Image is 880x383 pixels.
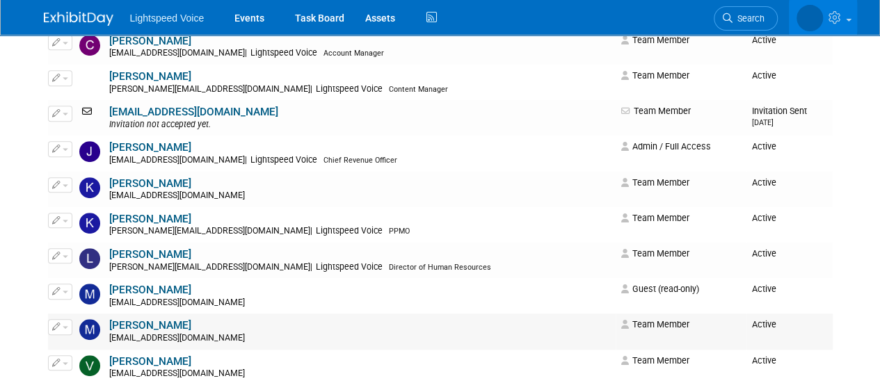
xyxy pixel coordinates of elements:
span: Admin / Full Access [621,141,711,152]
span: Lightspeed Voice [312,262,387,272]
img: Joel Poythress [79,141,100,162]
img: Alexis Snowbarger [797,5,823,31]
a: [EMAIL_ADDRESS][DOMAIN_NAME] [109,106,278,118]
a: [PERSON_NAME] [109,177,191,190]
span: | [310,226,312,236]
div: [EMAIL_ADDRESS][DOMAIN_NAME] [109,298,612,309]
div: [EMAIL_ADDRESS][DOMAIN_NAME] [109,333,612,344]
div: [EMAIL_ADDRESS][DOMAIN_NAME] [109,155,612,166]
a: [PERSON_NAME] [109,284,191,296]
span: Lightspeed Voice [247,48,321,58]
span: Active [752,177,776,188]
div: [PERSON_NAME][EMAIL_ADDRESS][DOMAIN_NAME] [109,84,612,95]
span: Account Manager [323,49,384,58]
span: | [310,262,312,272]
span: Team Member [621,319,689,329]
span: Team Member [621,355,689,366]
a: [PERSON_NAME] [109,319,191,332]
a: [PERSON_NAME] [109,35,191,47]
span: Active [752,70,776,81]
img: Malinda Boyette [79,284,100,304]
span: Active [752,213,776,223]
span: Active [752,141,776,152]
span: Guest (read-only) [621,284,699,294]
span: Active [752,355,776,366]
div: [EMAIL_ADDRESS][DOMAIN_NAME] [109,368,612,380]
span: Search [733,13,765,24]
span: Team Member [621,35,689,45]
span: Team Member [621,213,689,223]
span: Team Member [621,106,691,116]
div: [PERSON_NAME][EMAIL_ADDRESS][DOMAIN_NAME] [109,262,612,273]
span: Team Member [621,70,689,81]
span: Lightspeed Voice [247,155,321,165]
small: [DATE] [752,118,774,127]
span: Lightspeed Voice [312,226,387,236]
img: Marc Magliano [79,319,100,340]
span: Active [752,248,776,259]
span: PPMO [389,227,410,236]
a: Search [714,6,778,31]
img: ExhibitDay [44,12,113,26]
div: [PERSON_NAME][EMAIL_ADDRESS][DOMAIN_NAME] [109,226,612,237]
span: Team Member [621,177,689,188]
span: Active [752,319,776,329]
div: [EMAIL_ADDRESS][DOMAIN_NAME] [109,48,612,59]
img: Lourdes Fuller [79,248,100,269]
div: [EMAIL_ADDRESS][DOMAIN_NAME] [109,190,612,202]
img: Kevin McKinlay [79,177,100,198]
img: Veronika Perkowski [79,355,100,376]
span: Team Member [621,248,689,259]
img: Chris Mullan [79,70,100,91]
a: [PERSON_NAME] [109,213,191,225]
span: | [245,155,247,165]
a: [PERSON_NAME] [109,141,191,154]
span: | [245,48,247,58]
a: [PERSON_NAME] [109,355,191,368]
img: Khanh Nguyen [79,213,100,234]
span: Chief Revenue Officer [323,156,397,165]
span: Content Manager [389,85,448,94]
a: [PERSON_NAME] [109,70,191,83]
span: Active [752,284,776,294]
span: Invitation Sent [752,106,807,127]
span: Active [752,35,776,45]
img: Casey Cooney [79,35,100,56]
span: Director of Human Resources [389,263,491,272]
span: Lightspeed Voice [130,13,205,24]
a: [PERSON_NAME] [109,248,191,261]
div: Invitation not accepted yet. [109,120,612,131]
span: Lightspeed Voice [312,84,387,94]
span: | [310,84,312,94]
